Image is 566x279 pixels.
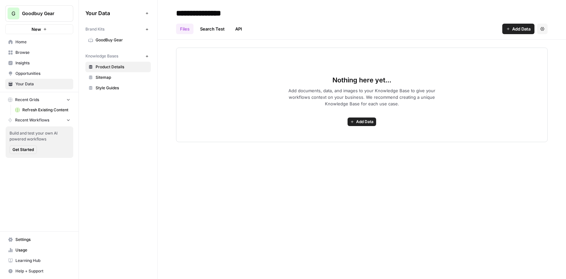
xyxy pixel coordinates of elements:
[5,266,73,276] button: Help + Support
[356,119,374,125] span: Add Data
[5,255,73,266] a: Learning Hub
[15,81,70,87] span: Your Data
[96,85,148,91] span: Style Guides
[15,117,49,123] span: Recent Workflows
[5,245,73,255] a: Usage
[22,10,62,17] span: Goodbuy Gear
[15,258,70,264] span: Learning Hub
[10,130,69,142] span: Build and test your own AI powered workflows
[85,62,151,72] a: Product Details
[196,24,229,34] a: Search Test
[15,39,70,45] span: Home
[96,37,148,43] span: GoodBuy Gear
[5,115,73,125] button: Recent Workflows
[502,24,534,34] button: Add Data
[85,72,151,83] a: Sitemap
[96,64,148,70] span: Product Details
[332,75,391,85] span: Nothing here yet...
[5,234,73,245] a: Settings
[5,79,73,89] a: Your Data
[15,268,70,274] span: Help + Support
[15,50,70,55] span: Browse
[85,53,118,59] span: Knowledge Bases
[5,95,73,105] button: Recent Grids
[15,60,70,66] span: Insights
[96,75,148,80] span: Sitemap
[11,10,15,17] span: G
[15,247,70,253] span: Usage
[10,145,37,154] button: Get Started
[348,118,376,126] button: Add Data
[231,24,246,34] a: API
[15,71,70,76] span: Opportunities
[5,68,73,79] a: Opportunities
[12,147,34,153] span: Get Started
[85,26,104,32] span: Brand Kits
[5,47,73,58] a: Browse
[176,24,193,34] a: Files
[5,37,73,47] a: Home
[512,26,531,32] span: Add Data
[85,9,143,17] span: Your Data
[32,26,41,32] span: New
[5,58,73,68] a: Insights
[22,107,70,113] span: Refresh Existing Content
[15,97,39,103] span: Recent Grids
[85,83,151,93] a: Style Guides
[278,87,446,107] span: Add documents, data, and images to your Knowledge Base to give your workflows context on your bus...
[85,35,151,45] a: GoodBuy Gear
[5,5,73,22] button: Workspace: Goodbuy Gear
[5,24,73,34] button: New
[15,237,70,243] span: Settings
[12,105,73,115] a: Refresh Existing Content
